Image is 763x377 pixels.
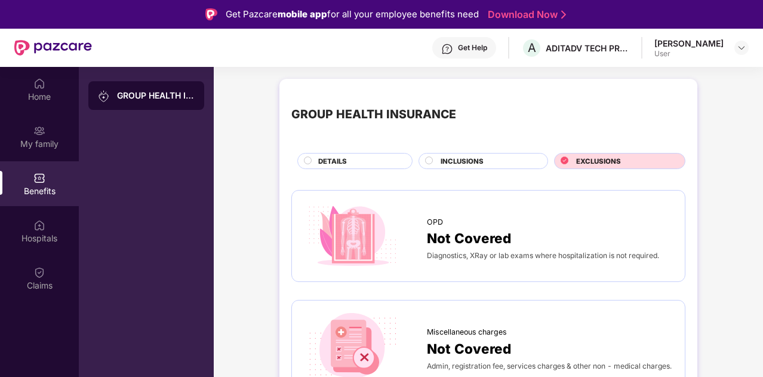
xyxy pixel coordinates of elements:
div: GROUP HEALTH INSURANCE [291,105,456,124]
img: icon [304,203,401,270]
img: svg+xml;base64,PHN2ZyB3aWR0aD0iMjAiIGhlaWdodD0iMjAiIHZpZXdCb3g9IjAgMCAyMCAyMCIgZmlsbD0ibm9uZSIgeG... [98,90,110,102]
img: svg+xml;base64,PHN2ZyBpZD0iRHJvcGRvd24tMzJ4MzIiIHhtbG5zPSJodHRwOi8vd3d3LnczLm9yZy8yMDAwL3N2ZyIgd2... [737,43,746,53]
img: New Pazcare Logo [14,40,92,56]
span: OPD [427,216,443,228]
span: Not Covered [427,228,511,249]
div: GROUP HEALTH INSURANCE [117,90,195,102]
div: [PERSON_NAME] [654,38,724,49]
span: Admin, registration fee, services charges & other non - medical charges. [427,361,672,370]
img: svg+xml;base64,PHN2ZyBpZD0iSG9zcGl0YWxzIiB4bWxucz0iaHR0cDovL3d3dy53My5vcmcvMjAwMC9zdmciIHdpZHRoPS... [33,219,45,231]
span: DETAILS [318,156,347,167]
div: Get Pazcare for all your employee benefits need [226,7,479,22]
a: Download Now [488,8,562,21]
img: svg+xml;base64,PHN2ZyB3aWR0aD0iMjAiIGhlaWdodD0iMjAiIHZpZXdCb3g9IjAgMCAyMCAyMCIgZmlsbD0ibm9uZSIgeG... [33,125,45,137]
span: Miscellaneous charges [427,326,507,338]
div: ADITADV TECH PRIVATE LIMITED [546,42,629,54]
span: INCLUSIONS [441,156,484,167]
span: A [528,41,536,55]
div: User [654,49,724,59]
strong: mobile app [278,8,327,20]
img: Stroke [561,8,566,21]
span: Diagnostics, XRay or lab exams where hospitalization is not required. [427,251,659,260]
div: Get Help [458,43,487,53]
img: svg+xml;base64,PHN2ZyBpZD0iSGVscC0zMngzMiIgeG1sbnM9Imh0dHA6Ly93d3cudzMub3JnLzIwMDAvc3ZnIiB3aWR0aD... [441,43,453,55]
img: svg+xml;base64,PHN2ZyBpZD0iQmVuZWZpdHMiIHhtbG5zPSJodHRwOi8vd3d3LnczLm9yZy8yMDAwL3N2ZyIgd2lkdGg9Ij... [33,172,45,184]
img: svg+xml;base64,PHN2ZyBpZD0iQ2xhaW0iIHhtbG5zPSJodHRwOi8vd3d3LnczLm9yZy8yMDAwL3N2ZyIgd2lkdGg9IjIwIi... [33,266,45,278]
img: Logo [205,8,217,20]
span: Not Covered [427,338,511,359]
img: svg+xml;base64,PHN2ZyBpZD0iSG9tZSIgeG1sbnM9Imh0dHA6Ly93d3cudzMub3JnLzIwMDAvc3ZnIiB3aWR0aD0iMjAiIG... [33,78,45,90]
span: EXCLUSIONS [576,156,621,167]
